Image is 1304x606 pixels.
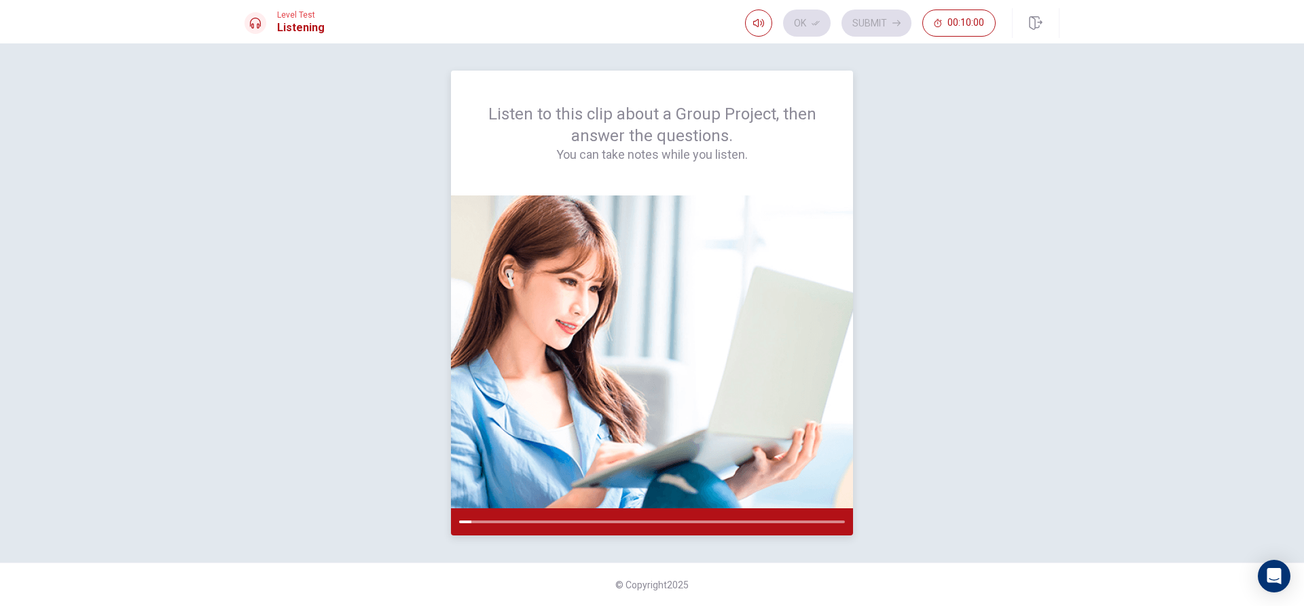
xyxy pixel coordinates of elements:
div: Listen to this clip about a Group Project, then answer the questions. [484,103,820,163]
span: Level Test [277,10,325,20]
button: 00:10:00 [922,10,996,37]
span: 00:10:00 [947,18,984,29]
h4: You can take notes while you listen. [484,147,820,163]
h1: Listening [277,20,325,36]
span: © Copyright 2025 [615,580,689,590]
img: passage image [451,195,853,508]
div: Open Intercom Messenger [1258,560,1290,592]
